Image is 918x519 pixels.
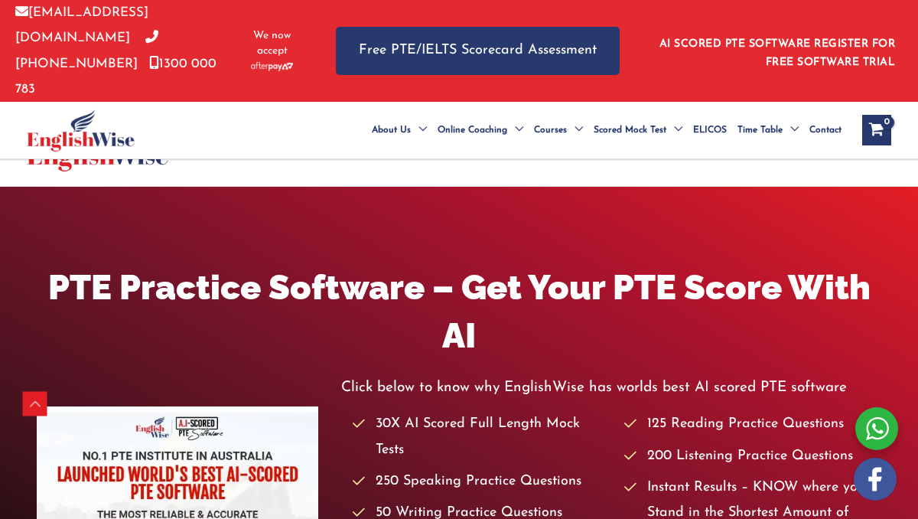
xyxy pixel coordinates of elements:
a: CoursesMenu Toggle [529,103,588,157]
span: Scored Mock Test [594,103,666,157]
a: 1300 000 783 [15,57,216,96]
li: 125 Reading Practice Questions [624,412,881,437]
a: Free PTE/IELTS Scorecard Assessment [336,27,620,75]
nav: Site Navigation: Main Menu [356,103,847,157]
span: About Us [372,103,411,157]
span: Menu Toggle [411,103,427,157]
a: Online CoachingMenu Toggle [432,103,529,157]
a: [PHONE_NUMBER] [15,31,158,70]
span: Menu Toggle [507,103,523,157]
a: About UsMenu Toggle [366,103,432,157]
img: white-facebook.png [854,458,897,501]
a: View Shopping Cart, empty [862,115,891,145]
li: 250 Speaking Practice Questions [353,469,610,495]
span: Time Table [737,103,783,157]
span: Menu Toggle [666,103,682,157]
span: Menu Toggle [783,103,799,157]
span: Courses [534,103,567,157]
a: Time TableMenu Toggle [732,103,804,157]
a: ELICOS [688,103,732,157]
img: Afterpay-Logo [251,62,293,70]
span: Contact [809,103,841,157]
span: We now accept [247,28,298,59]
h1: PTE Practice Software – Get Your PTE Score With AI [37,263,881,360]
a: AI SCORED PTE SOFTWARE REGISTER FOR FREE SOFTWARE TRIAL [659,38,896,68]
li: 200 Listening Practice Questions [624,444,881,469]
a: Contact [804,103,847,157]
a: Scored Mock TestMenu Toggle [588,103,688,157]
span: Online Coaching [438,103,507,157]
a: [EMAIL_ADDRESS][DOMAIN_NAME] [15,6,148,44]
aside: Header Widget 1 [650,26,903,76]
li: 30X AI Scored Full Length Mock Tests [353,412,610,463]
p: Click below to know why EnglishWise has worlds best AI scored PTE software [341,375,881,400]
span: ELICOS [693,103,727,157]
span: Menu Toggle [567,103,583,157]
img: cropped-ew-logo [27,109,135,152]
